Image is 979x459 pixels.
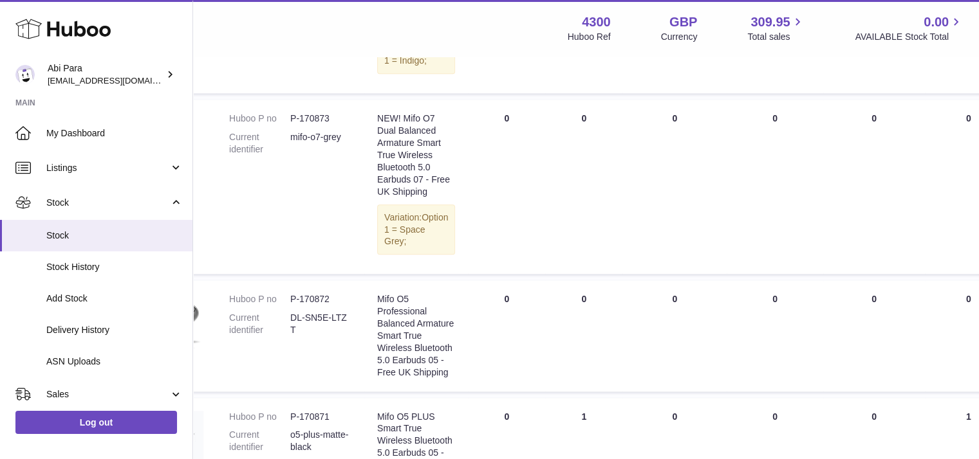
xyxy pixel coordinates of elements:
span: Sales [46,388,169,401]
dd: DL-SN5E-LTZT [290,312,351,336]
span: Delivery History [46,324,183,336]
span: Option 1 = Space Grey; [384,212,448,247]
span: 309.95 [751,14,790,31]
td: 0 [468,100,545,274]
div: NEW! Mifo O7 Dual Balanced Armature Smart True Wireless Bluetooth 5.0 Earbuds 07 - Free UK Shipping [377,113,455,197]
span: 0.00 [924,14,949,31]
div: Variation: [377,204,455,255]
span: 0 [872,411,877,422]
dt: Huboo P no [229,113,290,125]
td: 0 [727,100,823,274]
a: 309.95 Total sales [747,14,805,43]
dd: P-170871 [290,411,351,423]
span: My Dashboard [46,127,183,139]
a: 0.00 AVAILABLE Stock Total [855,14,964,43]
span: ASN Uploads [46,355,183,368]
span: AVAILABLE Stock Total [855,31,964,43]
div: Abi Para [48,62,163,87]
span: Stock [46,230,183,242]
strong: 4300 [582,14,611,31]
div: Huboo Ref [568,31,611,43]
dt: Huboo P no [229,411,290,423]
span: Stock History [46,261,183,273]
dt: Current identifier [229,131,290,156]
dd: P-170872 [290,293,351,305]
a: Log out [15,411,177,434]
dd: P-170873 [290,113,351,125]
span: Stock [46,197,169,209]
div: Mifo O5 Professional Balanced Armature Smart True Wireless Bluetooth 5.0 Earbuds 05 - Free UK Shi... [377,293,455,378]
img: Abi@mifo.co.uk [15,65,35,84]
dd: o5-plus-matte-black [290,429,351,453]
dt: Current identifier [229,312,290,336]
td: 0 [622,100,727,274]
td: 0 [545,280,622,391]
dt: Current identifier [229,429,290,453]
span: Listings [46,162,169,174]
td: 0 [622,280,727,391]
div: Currency [661,31,698,43]
td: 0 [468,280,545,391]
span: Total sales [747,31,805,43]
span: Add Stock [46,292,183,305]
td: 0 [545,100,622,274]
span: 0 [872,113,877,123]
span: 0 [872,294,877,304]
dt: Huboo P no [229,293,290,305]
span: [EMAIL_ADDRESS][DOMAIN_NAME] [48,75,189,85]
dd: mifo-o7-grey [290,131,351,156]
td: 0 [727,280,823,391]
strong: GBP [669,14,697,31]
